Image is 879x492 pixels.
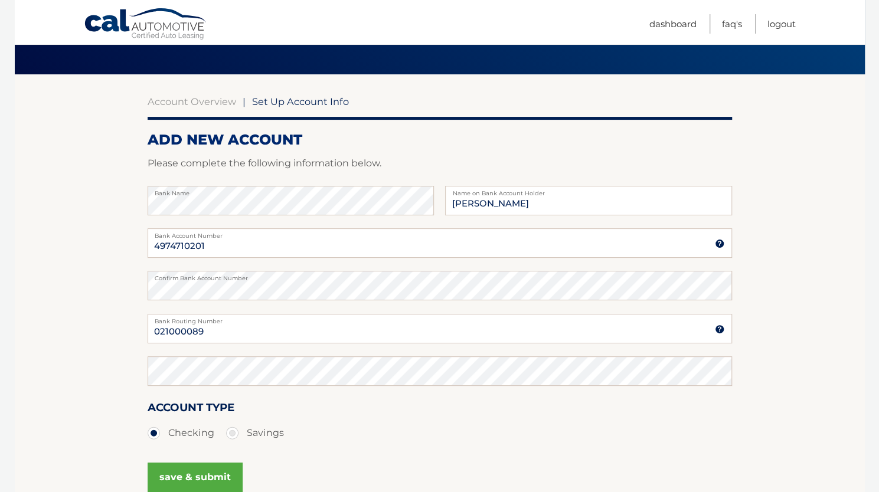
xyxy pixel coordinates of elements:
input: Name on Account (Account Holder Name) [445,186,731,215]
label: Account Type [148,399,234,421]
label: Bank Account Number [148,228,732,238]
span: | [243,96,246,107]
p: Please complete the following information below. [148,155,732,172]
label: Checking [148,421,214,445]
label: Confirm Bank Account Number [148,271,732,280]
a: Cal Automotive [84,8,208,42]
a: Logout [767,14,796,34]
img: tooltip.svg [715,324,724,334]
input: Bank Routing Number [148,314,732,343]
input: Bank Account Number [148,228,732,258]
button: save & submit [148,463,243,492]
label: Bank Name [148,186,434,195]
a: Dashboard [649,14,697,34]
label: Savings [226,421,284,445]
img: tooltip.svg [715,239,724,248]
label: Name on Bank Account Holder [445,186,731,195]
h2: ADD NEW ACCOUNT [148,131,732,149]
a: Account Overview [148,96,236,107]
a: FAQ's [722,14,742,34]
span: Set Up Account Info [252,96,349,107]
label: Bank Routing Number [148,314,732,323]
